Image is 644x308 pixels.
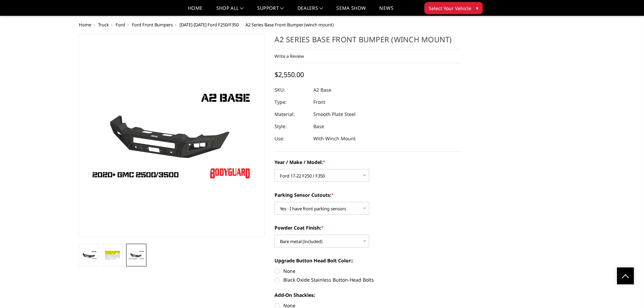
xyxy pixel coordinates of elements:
a: Ford Front Bumpers [132,22,173,28]
span: Select Your Vehicle [429,5,471,12]
img: A2 Series Base Front Bumper (winch mount) [81,251,97,260]
label: Add-On Shackles: [275,291,461,299]
img: A2 Series Base Front Bumper (winch mount) [104,250,121,261]
label: Upgrade Button Head Bolt Color:: [275,257,461,264]
img: A2 Series Base Front Bumper (winch mount) [128,251,144,260]
dt: Style: [275,120,308,133]
h1: A2 Series Base Front Bumper (winch mount) [275,34,461,49]
a: A2 Series Base Front Bumper (winch mount) [79,34,265,237]
a: Home [79,22,91,28]
a: Support [257,6,284,16]
dd: With Winch Mount [313,133,356,145]
a: News [379,6,393,16]
a: Click to Top [617,267,634,284]
dt: SKU: [275,84,308,96]
span: A2 Series Base Front Bumper (winch mount) [245,22,334,28]
label: Year / Make / Model: [275,159,461,166]
button: Select Your Vehicle [424,2,483,14]
dt: Material: [275,108,308,120]
a: Home [188,6,202,16]
span: ▾ [476,4,478,11]
dd: Front [313,96,325,108]
label: Black Oxide Stainless Button-Head Bolts [275,276,461,283]
a: shop all [216,6,244,16]
a: Ford [116,22,125,28]
a: Truck [98,22,109,28]
label: None [275,267,461,275]
dd: Base [313,120,324,133]
label: Parking Sensor Cutouts: [275,191,461,198]
dd: Smooth Plate Steel [313,108,356,120]
a: [DATE]-[DATE] Ford F250/F350 [180,22,239,28]
a: Write a Review [275,53,304,59]
dd: A2 Base [313,84,331,96]
a: SEMA Show [336,6,366,16]
dt: Type: [275,96,308,108]
label: Powder Coat Finish: [275,224,461,231]
dt: Use: [275,133,308,145]
span: $2,550.00 [275,70,304,79]
a: Dealers [297,6,323,16]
